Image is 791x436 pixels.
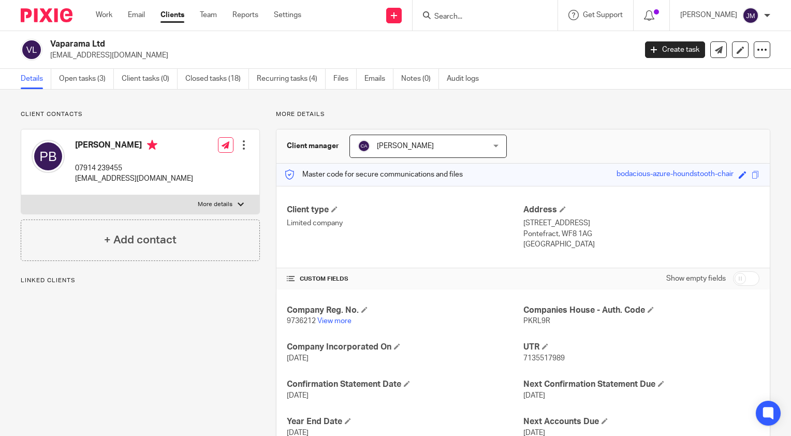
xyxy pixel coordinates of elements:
p: Master code for secure communications and files [284,169,463,180]
p: Pontefract, WF8 1AG [523,229,759,239]
a: Team [200,10,217,20]
a: Closed tasks (18) [185,69,249,89]
a: Details [21,69,51,89]
a: Client tasks (0) [122,69,178,89]
a: Emails [364,69,393,89]
h4: Client type [287,205,523,215]
span: 7135517989 [523,355,565,362]
a: Create task [645,41,705,58]
p: More details [198,200,232,209]
a: Email [128,10,145,20]
h4: CUSTOM FIELDS [287,275,523,283]
a: Notes (0) [401,69,439,89]
a: Work [96,10,112,20]
p: 07914 239455 [75,163,193,173]
input: Search [433,12,526,22]
span: [DATE] [287,392,309,399]
img: Pixie [21,8,72,22]
p: [PERSON_NAME] [680,10,737,20]
span: PKRL9R [523,317,550,325]
span: Get Support [583,11,623,19]
p: [STREET_ADDRESS] [523,218,759,228]
h4: Next Accounts Due [523,416,759,427]
a: Open tasks (3) [59,69,114,89]
i: Primary [147,140,157,150]
p: [EMAIL_ADDRESS][DOMAIN_NAME] [50,50,629,61]
h2: Vaparama Ltd [50,39,514,50]
h4: Company Incorporated On [287,342,523,353]
img: svg%3E [358,140,370,152]
h4: Next Confirmation Statement Due [523,379,759,390]
span: 9736212 [287,317,316,325]
h3: Client manager [287,141,339,151]
p: Limited company [287,218,523,228]
p: [GEOGRAPHIC_DATA] [523,239,759,250]
p: More details [276,110,770,119]
img: svg%3E [21,39,42,61]
a: View more [317,317,351,325]
span: [DATE] [287,355,309,362]
h4: Companies House - Auth. Code [523,305,759,316]
a: Files [333,69,357,89]
h4: Address [523,205,759,215]
h4: + Add contact [104,232,177,248]
a: Audit logs [447,69,487,89]
p: Linked clients [21,277,260,285]
a: Recurring tasks (4) [257,69,326,89]
h4: UTR [523,342,759,353]
img: svg%3E [742,7,759,24]
a: Clients [160,10,184,20]
p: Client contacts [21,110,260,119]
p: [EMAIL_ADDRESS][DOMAIN_NAME] [75,173,193,184]
h4: Company Reg. No. [287,305,523,316]
span: [PERSON_NAME] [377,142,434,150]
h4: Confirmation Statement Date [287,379,523,390]
h4: [PERSON_NAME] [75,140,193,153]
img: svg%3E [32,140,65,173]
a: Settings [274,10,301,20]
a: Reports [232,10,258,20]
h4: Year End Date [287,416,523,427]
span: [DATE] [523,392,545,399]
label: Show empty fields [666,273,726,284]
div: bodacious-azure-houndstooth-chair [617,169,734,181]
